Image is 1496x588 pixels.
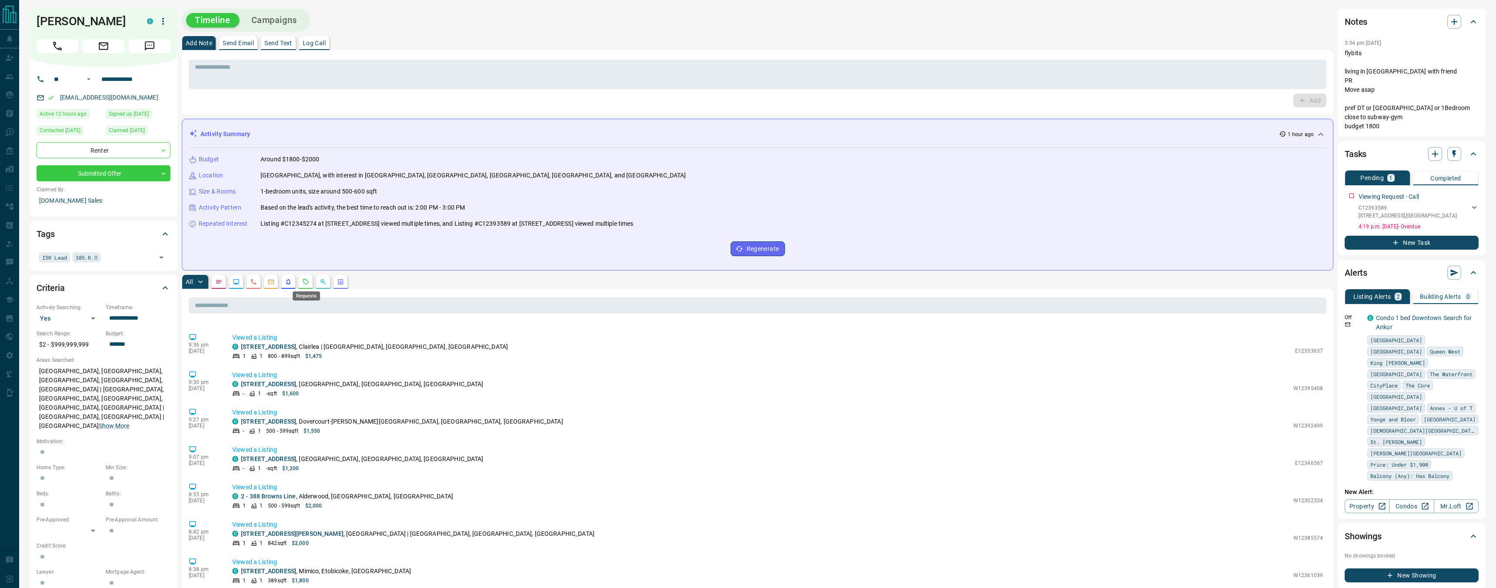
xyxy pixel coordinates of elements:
h2: Showings [1345,529,1382,543]
p: W12302354 [1293,497,1323,504]
p: Log Call [303,40,326,46]
div: Tasks [1345,144,1479,164]
div: condos.ca [232,418,238,424]
svg: Agent Actions [337,278,344,285]
p: Lawyer: [37,568,101,576]
div: Criteria [37,277,170,298]
p: 389 sqft [268,577,287,585]
span: The Waterfront [1430,370,1473,378]
p: 1-bedroom units, size around 500-600 sqft [260,187,377,196]
p: - [243,464,244,472]
p: Credit Score: [37,542,170,550]
p: [DATE] [189,460,219,466]
span: [GEOGRAPHIC_DATA] [1370,370,1422,378]
button: Campaigns [243,13,306,27]
p: New Alert: [1345,488,1479,497]
span: Price: Under $1,900 [1370,460,1428,469]
p: Add Note [186,40,212,46]
p: [DATE] [189,348,219,354]
p: Actively Searching: [37,304,101,311]
div: condos.ca [147,18,153,24]
p: [STREET_ADDRESS] , [GEOGRAPHIC_DATA] [1359,212,1457,220]
p: 1 [258,390,261,398]
p: - sqft [266,390,277,398]
p: Motivation: [37,438,170,445]
span: 385.R.O [76,253,97,262]
div: Yes [37,311,101,325]
div: Sun Sep 14 2025 [37,109,101,121]
p: 1 [260,502,263,510]
p: E12353637 [1295,347,1323,355]
p: 1 hour ago [1288,130,1314,138]
div: condos.ca [232,531,238,537]
button: Open [83,74,94,84]
p: [GEOGRAPHIC_DATA], [GEOGRAPHIC_DATA], [GEOGRAPHIC_DATA], [GEOGRAPHIC_DATA], [GEOGRAPHIC_DATA] | [... [37,364,170,433]
svg: Email Verified [48,95,54,101]
span: ISR Lead [42,253,67,262]
p: Send Text [264,40,292,46]
button: New Task [1345,236,1479,250]
p: Baths: [106,490,170,498]
p: 842 sqft [268,539,287,547]
span: Call [37,39,78,53]
div: Activity Summary1 hour ago [189,126,1326,142]
div: Sun Oct 24 2021 [37,126,101,138]
p: Viewed a Listing [232,520,1323,529]
p: Listing Alerts [1353,294,1391,300]
p: $2 - $999,999,999 [37,337,101,352]
p: 8:38 pm [189,566,219,572]
p: $1,475 [305,352,322,360]
div: condos.ca [232,381,238,387]
p: , [GEOGRAPHIC_DATA], [GEOGRAPHIC_DATA], [GEOGRAPHIC_DATA] [241,454,484,464]
span: Message [129,39,170,53]
p: 1 [260,352,263,360]
p: Location [199,171,223,180]
p: Size & Rooms [199,187,236,196]
p: Send Email [223,40,254,46]
p: [DATE] [189,498,219,504]
a: Mr.Loft [1434,499,1479,513]
p: Based on the lead's activity, the best time to reach out is: 2:00 PM - 3:00 PM [260,203,465,212]
p: 1 [243,539,246,547]
a: 2 - 388 Browns Line [241,493,296,500]
p: 8:55 pm [189,491,219,498]
p: Min Size: [106,464,170,471]
p: Beds: [37,490,101,498]
span: [GEOGRAPHIC_DATA] [1370,347,1422,356]
p: Viewed a Listing [232,408,1323,417]
a: [STREET_ADDRESS] [241,343,296,350]
h1: [PERSON_NAME] [37,14,134,28]
p: , [GEOGRAPHIC_DATA] | [GEOGRAPHIC_DATA], [GEOGRAPHIC_DATA], [GEOGRAPHIC_DATA] [241,529,594,538]
div: condos.ca [232,568,238,574]
span: Balcony (Any): Has Balcony [1370,471,1449,480]
button: New Showing [1345,568,1479,582]
svg: Requests [302,278,309,285]
p: Completed [1430,175,1461,181]
p: [DATE] [189,423,219,429]
p: 9:07 pm [189,454,219,460]
p: All [186,279,193,285]
span: [GEOGRAPHIC_DATA] [1370,404,1422,412]
svg: Emails [267,278,274,285]
p: Listing #C12345274 at [STREET_ADDRESS] viewed multiple times, and Listing #C12393589 at [STREET_A... [260,219,634,228]
p: 1 [243,577,246,585]
span: [GEOGRAPHIC_DATA] [1370,336,1422,344]
div: Showings [1345,526,1479,547]
span: Claimed [DATE] [109,126,145,135]
div: condos.ca [232,456,238,462]
p: Budget: [106,330,170,337]
p: Pre-Approved: [37,516,101,524]
p: 9:27 pm [189,417,219,423]
div: Submitted Offer [37,165,170,181]
p: 1 [258,427,261,435]
span: CityPlace [1370,381,1398,390]
a: [STREET_ADDRESS] [241,381,296,388]
p: , Alderwood, [GEOGRAPHIC_DATA], [GEOGRAPHIC_DATA] [241,492,453,501]
p: - [243,427,244,435]
p: 500 - 599 sqft [268,502,300,510]
p: Building Alerts [1420,294,1461,300]
h2: Notes [1345,15,1367,29]
svg: Listing Alerts [285,278,292,285]
p: 0 [1466,294,1470,300]
p: [GEOGRAPHIC_DATA], with interest in [GEOGRAPHIC_DATA], [GEOGRAPHIC_DATA], [GEOGRAPHIC_DATA], [GEO... [260,171,686,180]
